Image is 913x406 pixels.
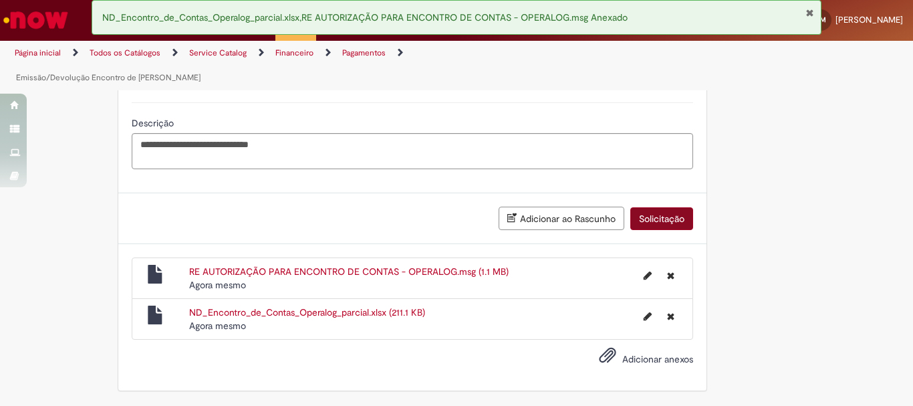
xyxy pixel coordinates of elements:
[16,72,201,83] a: Emissão/Devolução Encontro de [PERSON_NAME]
[636,265,660,286] button: Editar nome de arquivo RE AUTORIZAÇÃO PARA ENCONTRO DE CONTAS - OPERALOG.msg
[189,266,509,278] a: RE AUTORIZAÇÃO PARA ENCONTRO DE CONTAS - OPERALOG.msg (1.1 MB)
[189,320,246,332] span: Agora mesmo
[596,343,620,374] button: Adicionar anexos
[189,279,246,291] time: 29/09/2025 16:01:25
[835,14,903,25] span: [PERSON_NAME]
[659,265,682,286] button: Excluir RE AUTORIZAÇÃO PARA ENCONTRO DE CONTAS - OPERALOG.msg
[102,11,628,23] span: ND_Encontro_de_Contas_Operalog_parcial.xlsx,RE AUTORIZAÇÃO PARA ENCONTRO DE CONTAS - OPERALOG.msg...
[15,47,61,58] a: Página inicial
[189,47,247,58] a: Service Catalog
[659,306,682,327] button: Excluir ND_Encontro_de_Contas_Operalog_parcial.xlsx
[275,47,313,58] a: Financeiro
[636,306,660,327] button: Editar nome de arquivo ND_Encontro_de_Contas_Operalog_parcial.xlsx
[342,47,386,58] a: Pagamentos
[622,353,693,365] span: Adicionar anexos
[189,279,246,291] span: Agora mesmo
[805,7,814,18] button: Fechar Notificação
[132,117,176,129] span: Descrição
[189,320,246,332] time: 29/09/2025 16:01:24
[10,41,599,90] ul: Trilhas de página
[630,207,693,230] button: Solicitação
[1,7,70,33] img: ServiceNow
[499,207,624,230] button: Adicionar ao Rascunho
[132,133,693,169] textarea: Descrição
[90,47,160,58] a: Todos os Catálogos
[189,306,425,318] a: ND_Encontro_de_Contas_Operalog_parcial.xlsx (211.1 KB)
